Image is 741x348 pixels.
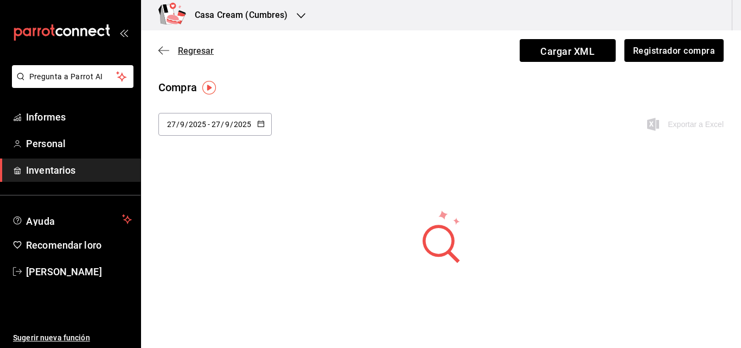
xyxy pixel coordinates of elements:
font: / [185,120,188,129]
font: Inventarios [26,164,75,176]
img: Marcador de información sobre herramientas [202,81,216,94]
font: No hay información que mostrar [377,286,506,296]
font: Compra [158,81,197,94]
font: Registrador compra [633,45,715,55]
font: Casa Cream (Cumbres) [195,10,288,20]
input: Día [167,120,176,129]
button: Regresar [158,46,214,56]
font: / [221,120,224,129]
font: Personal [26,138,66,149]
font: Ayuda [26,216,55,227]
button: Registrador compra [624,39,724,62]
font: Pregunta a Parrot AI [29,72,103,81]
font: - [208,120,210,129]
input: Día [211,120,221,129]
input: Mes [180,120,185,129]
font: Sugerir nueva función [13,333,90,342]
input: Año [188,120,207,129]
font: [PERSON_NAME] [26,266,102,277]
a: Pregunta a Parrot AI [8,79,133,90]
span: Cargar XML [520,39,616,62]
button: abrir_cajón_menú [119,28,128,37]
font: / [176,120,180,129]
button: Pregunta a Parrot AI [12,65,133,88]
font: / [230,120,233,129]
font: Regresar [178,46,214,56]
input: Mes [225,120,230,129]
input: Año [233,120,252,129]
font: Cargar XML [540,45,595,56]
font: Informes [26,111,66,123]
font: Recomendar loro [26,239,101,251]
